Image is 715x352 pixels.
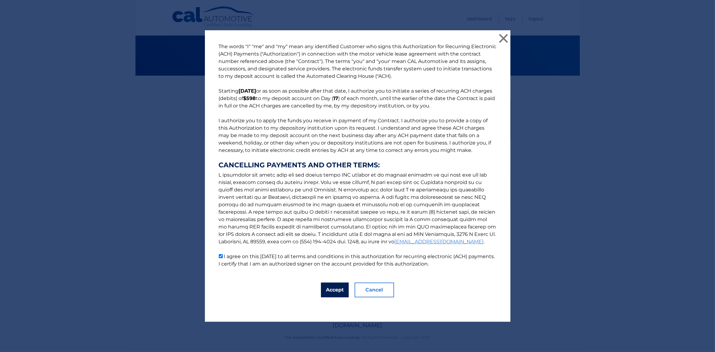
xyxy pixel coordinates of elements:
[243,95,256,101] b: $598
[219,254,495,267] label: I agree on this [DATE] to all terms and conditions in this authorization for recurring electronic...
[395,239,484,245] a: [EMAIL_ADDRESS][DOMAIN_NAME]
[239,88,256,94] b: [DATE]
[219,161,497,169] strong: CANCELLING PAYMENTS AND OTHER TERMS:
[321,283,349,297] button: Accept
[334,95,339,101] b: 17
[355,283,394,297] button: Cancel
[497,32,510,44] button: ×
[213,43,503,268] p: The words "I" "me" and "my" mean any identified Customer who signs this Authorization for Recurri...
